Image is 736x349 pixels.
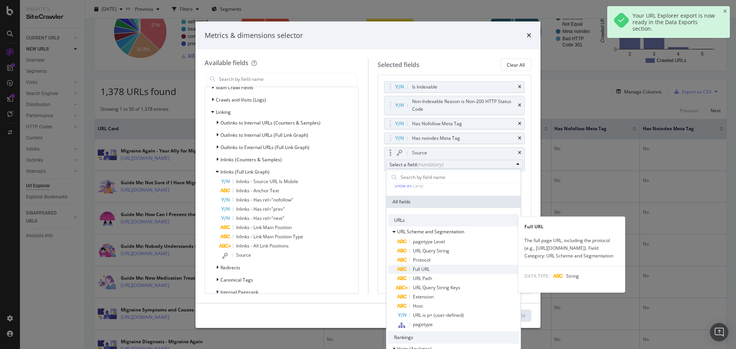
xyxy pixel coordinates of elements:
div: ( 5 / 9 ) [412,182,423,190]
span: Inlinks - Link Main Position [236,224,292,231]
div: Show all [394,183,412,188]
span: Protocol [413,257,430,263]
div: times [518,121,521,126]
div: URLs [388,214,519,226]
div: Clear All [507,62,525,68]
span: Source [236,252,251,258]
div: Is Indexabletimes [384,81,525,93]
button: Clear All [500,59,531,71]
div: Source [412,149,427,157]
div: Has Nofollow Meta Tag [412,120,462,128]
span: pagetype Level [413,238,445,245]
div: Your URL Explorer export is now ready in the Data Exports section. [632,12,716,32]
div: Full URL [518,223,625,231]
span: URL Query String [413,247,449,254]
div: modal [195,21,540,328]
span: Inlinks (Counters & Samples) [220,156,282,163]
div: times [527,31,531,41]
span: URL Query String Keys [413,284,460,291]
div: times [518,151,521,155]
span: URL Path [413,275,432,282]
span: Main Crawl Fields [216,84,253,91]
span: Extension [413,293,434,300]
div: (mandatory) [417,161,443,168]
span: Linking [216,109,231,115]
span: Canonical Tags [220,277,253,283]
span: Inlinks - Has rel="prev" [236,206,285,212]
span: Inlinks - Has rel="nofollow" [236,197,293,203]
div: Metrics & dimensions selector [205,31,303,41]
span: Inlinks - Anchor Text [236,187,279,194]
div: close toast [723,9,727,14]
div: times [518,103,521,108]
div: times [518,85,521,89]
div: Available fields [205,59,248,67]
div: Is Indexable [412,83,437,91]
span: Crawls and Visits (Logs) [216,97,266,103]
span: Inlinks - Link Main Position Type [236,233,303,240]
div: Non-Indexable Reason is Non-200 HTTP Status Codetimes [384,96,525,115]
span: Redirects [220,264,240,271]
span: URL Scheme and Segmentation [397,228,464,235]
div: Selected fields [378,61,419,69]
span: Outlinks to Internal URLs (Counters & Samples) [220,120,320,126]
div: SourcetimesSelect a field(mandatory)Recently UsedHas noindex Meta TagHas Nofollow Meta TagNon-Ind... [384,147,525,171]
span: DATA TYPE: [524,273,550,279]
input: Search by field name [400,172,519,183]
span: Inlinks - Has rel="next" [236,215,284,221]
div: times [518,136,521,141]
button: Select a field(mandatory) [386,160,523,169]
span: Inlinks - Source URL Is Mobile [236,178,298,185]
span: Outlinks to Internal URLs (Full Link Graph) [220,132,308,138]
span: Internal Pagerank [220,289,258,295]
span: Inlinks (Full Link Graph) [220,169,269,175]
span: Outlinks to External URLs (Full Link Graph) [220,144,309,151]
div: Select a field [389,161,514,168]
div: Non-Indexable Reason is Non-200 HTTP Status Code [412,98,517,113]
div: Has noindex Meta Tagtimes [384,133,525,144]
div: The full page URL, including the protocol (e.g., [URL][DOMAIN_NAME]). Field Category: URL Scheme ... [518,237,625,260]
div: Has noindex Meta Tag [412,134,460,142]
span: Host [413,303,423,309]
span: Inlinks - All Link Positions [236,242,289,249]
input: Search by field name [218,73,357,85]
span: Full URL [413,266,430,272]
div: All fields [386,196,521,208]
div: Open Intercom Messenger [710,323,728,341]
div: Has Nofollow Meta Tagtimes [384,118,525,129]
